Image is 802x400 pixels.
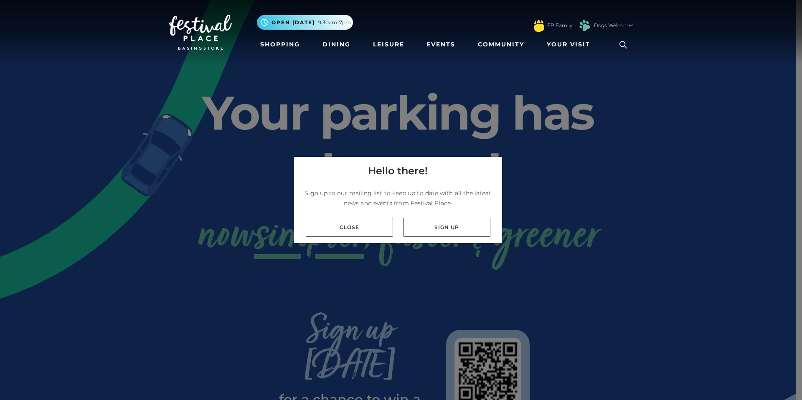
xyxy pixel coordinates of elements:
span: Open [DATE] [272,19,315,26]
span: Your Visit [547,40,590,49]
span: 9.30am-7pm [318,19,351,26]
a: FP Family [547,22,572,29]
a: Dining [319,37,354,52]
p: Sign up to our mailing list to keep up to date with all the latest news and events from Festival ... [301,188,495,208]
a: Events [423,37,459,52]
img: Festival Place Logo [169,15,232,50]
a: Shopping [257,37,303,52]
a: Community [475,37,528,52]
a: Close [306,218,393,237]
a: Dogs Welcome! [594,22,633,29]
h4: Hello there! [368,163,428,178]
a: Leisure [370,37,408,52]
button: Open [DATE] 9.30am-7pm [257,15,353,30]
a: Your Visit [543,37,598,52]
a: Sign up [403,218,490,237]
